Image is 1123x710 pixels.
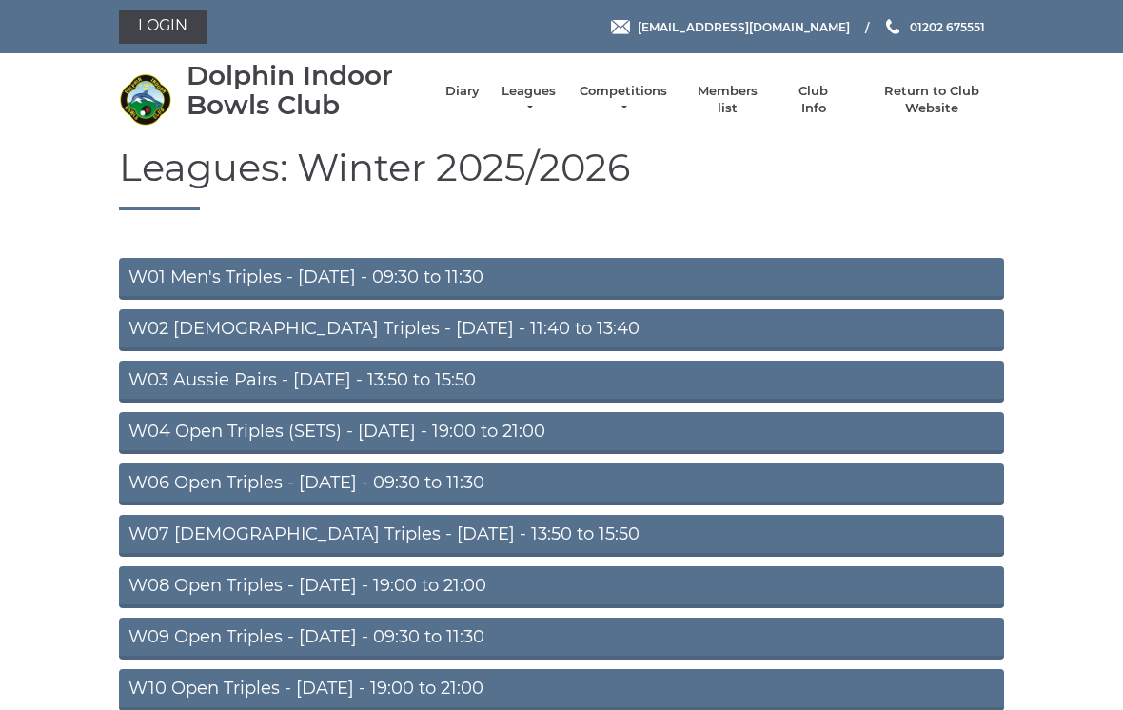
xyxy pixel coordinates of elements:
[687,83,766,117] a: Members list
[119,147,1004,210] h1: Leagues: Winter 2025/2026
[578,83,669,117] a: Competitions
[445,83,480,100] a: Diary
[910,19,985,33] span: 01202 675551
[119,515,1004,557] a: W07 [DEMOGRAPHIC_DATA] Triples - [DATE] - 13:50 to 15:50
[119,463,1004,505] a: W06 Open Triples - [DATE] - 09:30 to 11:30
[187,61,426,120] div: Dolphin Indoor Bowls Club
[119,566,1004,608] a: W08 Open Triples - [DATE] - 19:00 to 21:00
[786,83,841,117] a: Club Info
[886,19,899,34] img: Phone us
[119,258,1004,300] a: W01 Men's Triples - [DATE] - 09:30 to 11:30
[119,10,207,44] a: Login
[119,309,1004,351] a: W02 [DEMOGRAPHIC_DATA] Triples - [DATE] - 11:40 to 13:40
[883,18,985,36] a: Phone us 01202 675551
[499,83,559,117] a: Leagues
[638,19,850,33] span: [EMAIL_ADDRESS][DOMAIN_NAME]
[860,83,1004,117] a: Return to Club Website
[611,18,850,36] a: Email [EMAIL_ADDRESS][DOMAIN_NAME]
[119,412,1004,454] a: W04 Open Triples (SETS) - [DATE] - 19:00 to 21:00
[119,618,1004,660] a: W09 Open Triples - [DATE] - 09:30 to 11:30
[119,73,171,126] img: Dolphin Indoor Bowls Club
[119,361,1004,403] a: W03 Aussie Pairs - [DATE] - 13:50 to 15:50
[611,20,630,34] img: Email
